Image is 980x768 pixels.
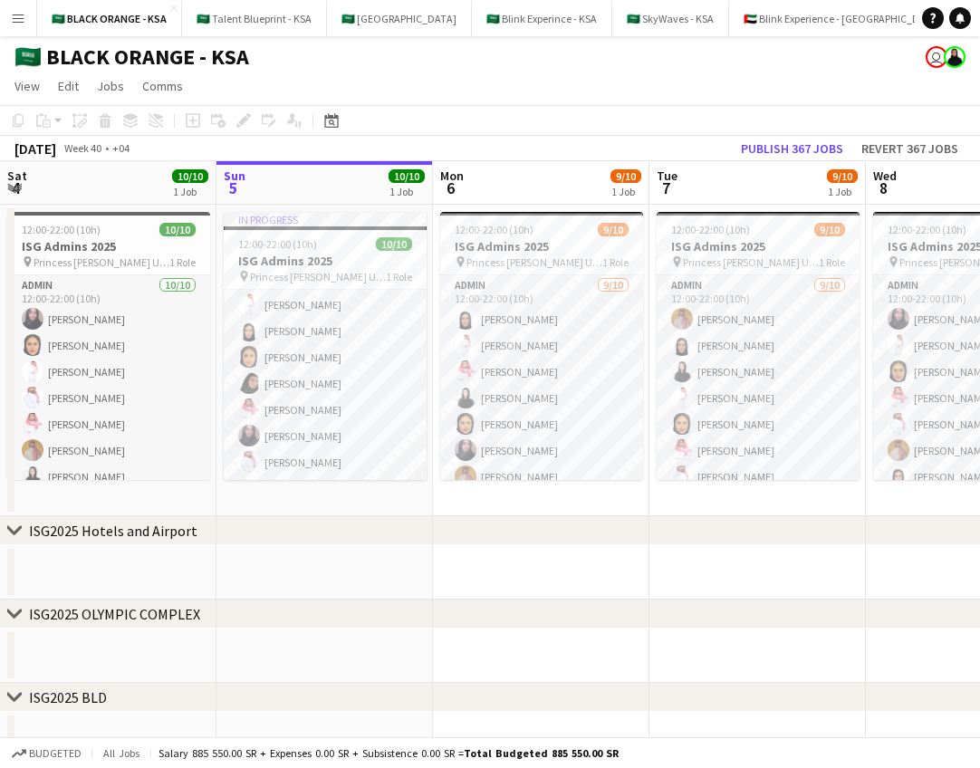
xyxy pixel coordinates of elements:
span: Total Budgeted 885 550.00 SR [464,746,619,760]
span: 8 [870,178,897,198]
button: 🇦🇪 Blink Experience - [GEOGRAPHIC_DATA] [729,1,956,36]
h1: 🇸🇦 BLACK ORANGE - KSA [14,43,249,71]
button: Publish 367 jobs [734,137,850,160]
app-job-card: 12:00-22:00 (10h)9/10ISG Admins 2025 Princess [PERSON_NAME] University1 RoleAdmin9/1012:00-22:00 ... [440,212,643,480]
a: Edit [51,74,86,98]
span: 7 [654,178,677,198]
span: 5 [221,178,245,198]
span: Week 40 [60,141,105,155]
button: Revert 367 jobs [854,137,966,160]
h3: ISG Admins 2025 [657,238,860,254]
span: Tue [657,168,677,184]
span: 1 Role [819,255,845,269]
div: 1 Job [389,185,424,198]
span: Comms [142,78,183,94]
a: Jobs [90,74,131,98]
span: Mon [440,168,464,184]
span: 10/10 [376,237,412,251]
button: 🇸🇦 SkyWaves - KSA [612,1,729,36]
span: Princess [PERSON_NAME] University [250,270,386,283]
span: Jobs [97,78,124,94]
button: 🇸🇦 Talent Blueprint - KSA [182,1,327,36]
span: 1 Role [169,255,196,269]
a: Comms [135,74,190,98]
span: View [14,78,40,94]
span: Princess [PERSON_NAME] University [34,255,169,269]
span: All jobs [100,746,143,760]
h3: ISG Admins 2025 [7,238,210,254]
span: 9/10 [598,223,629,236]
span: 12:00-22:00 (10h) [238,237,317,251]
app-job-card: In progress12:00-22:00 (10h)10/10ISG Admins 2025 Princess [PERSON_NAME] University1 Role[PERSON_N... [224,212,427,480]
app-user-avatar: Abdulwahab Al Hijan [926,46,947,68]
app-job-card: 12:00-22:00 (10h)9/10ISG Admins 2025 Princess [PERSON_NAME] University1 RoleAdmin9/1012:00-22:00 ... [657,212,860,480]
span: Budgeted [29,747,82,760]
span: Princess [PERSON_NAME] University [683,255,819,269]
div: 1 Job [173,185,207,198]
button: 🇸🇦 BLACK ORANGE - KSA [37,1,182,36]
span: 1 Role [386,270,412,283]
span: Princess [PERSON_NAME] University [466,255,602,269]
div: [DATE] [14,139,56,158]
span: 9/10 [827,169,858,183]
span: 12:00-22:00 (10h) [888,223,966,236]
span: Edit [58,78,79,94]
span: 9/10 [610,169,641,183]
button: Budgeted [9,744,84,763]
div: 1 Job [611,185,640,198]
div: ISG2025 Hotels and Airport [29,522,197,540]
div: 1 Job [828,185,857,198]
span: Sat [7,168,27,184]
span: Sun [224,168,245,184]
h3: ISG Admins 2025 [224,253,427,269]
app-job-card: 12:00-22:00 (10h)10/10ISG Admins 2025 Princess [PERSON_NAME] University1 RoleAdmin10/1012:00-22:0... [7,212,210,480]
div: +04 [112,141,130,155]
span: 4 [5,178,27,198]
span: 10/10 [389,169,425,183]
button: 🇸🇦 Blink Experince - KSA [472,1,612,36]
div: Salary 885 550.00 SR + Expenses 0.00 SR + Subsistence 0.00 SR = [159,746,619,760]
app-user-avatar: Bashayr AlSubaie [944,46,966,68]
span: 12:00-22:00 (10h) [22,223,101,236]
app-card-role: [PERSON_NAME][PERSON_NAME][PERSON_NAME][PERSON_NAME][PERSON_NAME][PERSON_NAME][PERSON_NAME][PERSO... [224,182,427,480]
span: 12:00-22:00 (10h) [671,223,750,236]
span: 1 Role [602,255,629,269]
button: 🇸🇦 [GEOGRAPHIC_DATA] [327,1,472,36]
app-card-role: Admin10/1012:00-22:00 (10h)[PERSON_NAME][PERSON_NAME][PERSON_NAME][PERSON_NAME][PERSON_NAME][PERS... [7,275,210,573]
span: 9/10 [814,223,845,236]
app-card-role: Admin9/1012:00-22:00 (10h)[PERSON_NAME][PERSON_NAME][PERSON_NAME][PERSON_NAME][PERSON_NAME][PERSO... [657,275,860,573]
div: ISG2025 OLYMPIC COMPLEX [29,605,200,623]
span: 10/10 [172,169,208,183]
span: 12:00-22:00 (10h) [455,223,533,236]
span: 6 [437,178,464,198]
app-card-role: Admin9/1012:00-22:00 (10h)[PERSON_NAME][PERSON_NAME][PERSON_NAME][PERSON_NAME][PERSON_NAME][PERSO... [440,275,643,573]
a: View [7,74,47,98]
span: Wed [873,168,897,184]
div: ISG2025 BLD [29,688,107,706]
h3: ISG Admins 2025 [440,238,643,254]
div: In progress [224,212,427,226]
span: 10/10 [159,223,196,236]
